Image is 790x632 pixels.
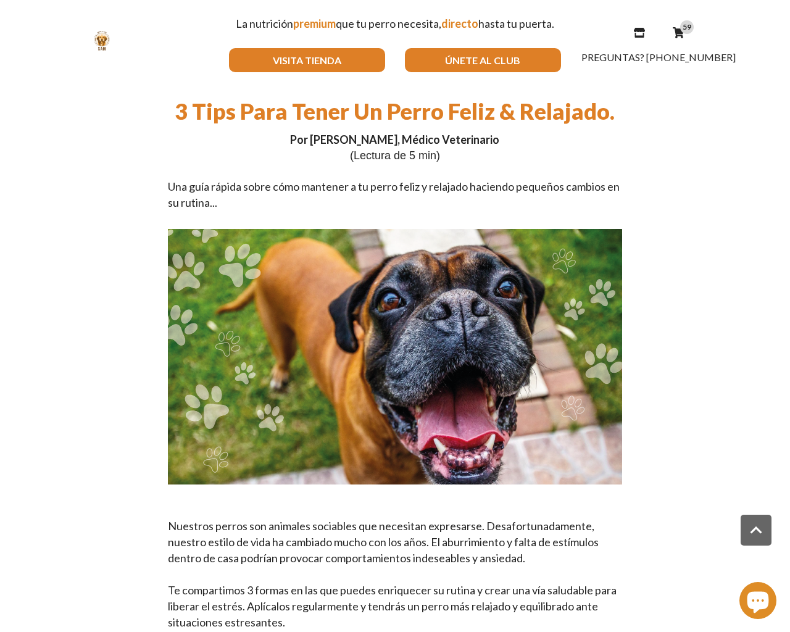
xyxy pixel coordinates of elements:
[663,18,693,48] a: 59
[168,96,622,127] h1: 3 Tips Para Tener Un Perro Feliz & Relajado.
[680,20,694,34] div: 59
[405,48,561,72] a: ÚNETE AL CLUB
[168,583,622,630] p: Te compartimos 3 formas en las que puedes enriquecer su rutina y crear una vía saludable para lib...
[82,31,121,51] img: sam-logo.png
[736,582,780,622] inbox-online-store-chat: Chat de la tienda online Shopify
[168,229,622,484] img: presell-article-08.png
[168,518,622,566] p: Nuestros perros son animales sociables que necesitan expresarse. Desafortunadamente, nuestro esti...
[229,48,385,72] a: VISITA TIENDA
[293,17,336,30] span: premium
[336,17,441,30] span: que tu perro necesita,
[168,179,622,210] p: Una guía rápida sobre cómo mantener a tu perro feliz y relajado haciendo pequeños cambios en su r...
[581,51,736,63] a: PREGUNTAS? [PHONE_NUMBER]
[350,149,440,162] span: (Lectura de 5 min)
[168,132,622,148] p: Por [PERSON_NAME], Médico Veterinario
[478,17,554,30] span: hasta tu puerta.
[741,515,771,546] button: Back To Top
[236,17,293,30] span: La nutrición
[441,17,478,30] span: directo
